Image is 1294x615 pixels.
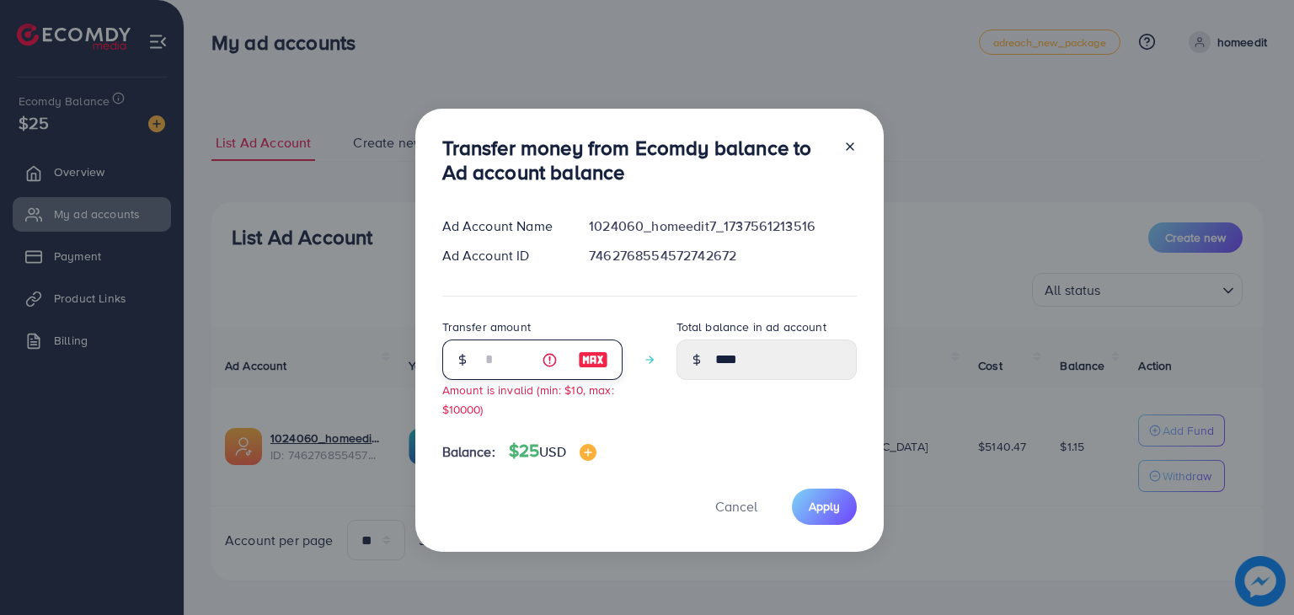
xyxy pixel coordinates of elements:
div: Ad Account ID [429,246,576,265]
div: Ad Account Name [429,217,576,236]
div: 1024060_homeedit7_1737561213516 [575,217,869,236]
button: Cancel [694,489,778,525]
div: 7462768554572742672 [575,246,869,265]
span: USD [539,442,565,461]
h3: Transfer money from Ecomdy balance to Ad account balance [442,136,830,184]
label: Total balance in ad account [676,318,826,335]
span: Apply [809,498,840,515]
button: Apply [792,489,857,525]
img: image [580,444,596,461]
label: Transfer amount [442,318,531,335]
img: image [578,350,608,370]
span: Cancel [715,497,757,516]
small: Amount is invalid (min: $10, max: $10000) [442,382,614,417]
h4: $25 [509,441,596,462]
span: Balance: [442,442,495,462]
